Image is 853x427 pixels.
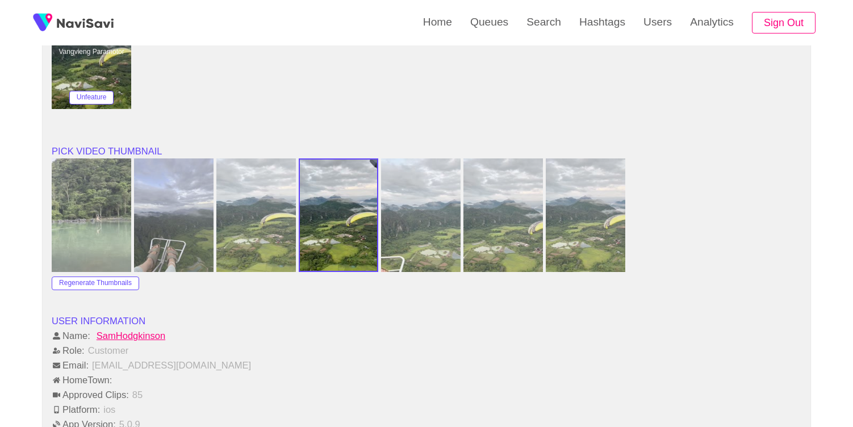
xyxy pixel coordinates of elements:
img: Vangvieng Paramotor thumbnail 1 [52,158,131,272]
li: PICK VIDEO THUMBNAIL [52,145,801,158]
span: 85 [131,390,144,400]
span: Customer [87,345,130,356]
img: fireSpot [28,9,57,37]
img: Vangvieng Paramotor thumbnail 7 [546,158,625,272]
span: HomeTown: [52,375,113,386]
img: Vangvieng Paramotor thumbnail 6 [463,158,543,272]
a: SamHodgkinson [93,330,801,341]
img: fireSpot [57,17,114,28]
span: Approved Clips: [52,390,130,400]
img: Vangvieng Paramotor thumbnail 4 [300,160,377,271]
button: Unfeature [69,91,114,104]
span: Role: [52,345,86,356]
span: [EMAIL_ADDRESS][DOMAIN_NAME] [91,360,252,371]
span: SamHodgkinson [95,330,166,341]
button: Regenerate Thumbnails [52,277,139,290]
span: ios [102,404,116,415]
span: Email: [52,360,90,371]
img: Vangvieng Paramotor thumbnail 5 [381,158,461,272]
img: Vangvieng Paramotor thumbnail 2 [134,158,214,272]
button: Sign Out [752,12,816,34]
img: Vangvieng Paramotor thumbnail 3 [216,158,296,272]
span: Platform: [52,404,101,415]
li: USER INFORMATION [52,315,801,328]
span: Name: [52,330,91,341]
